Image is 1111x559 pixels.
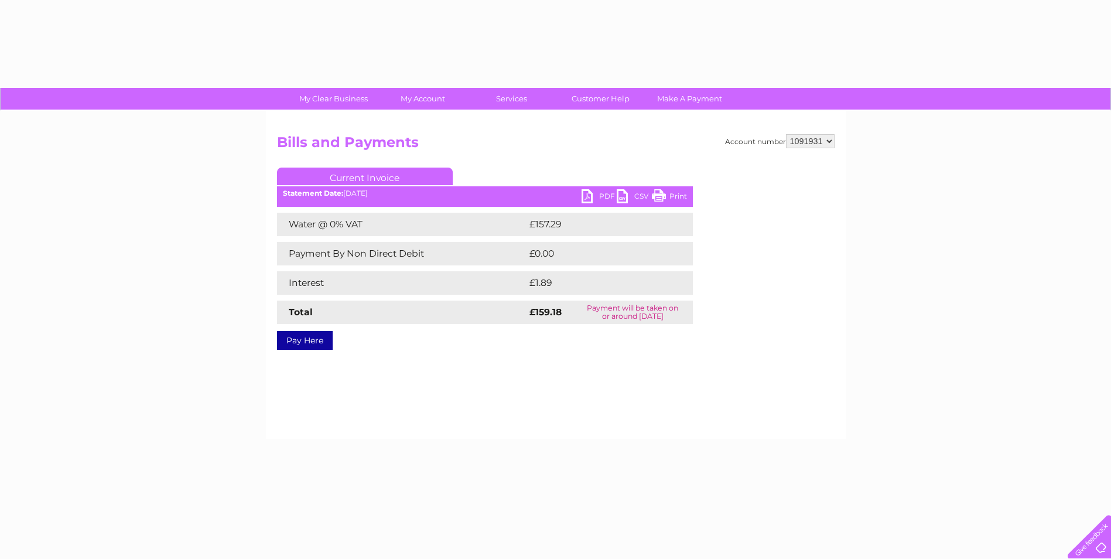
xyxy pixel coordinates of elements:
[529,306,562,318] strong: £159.18
[285,88,382,110] a: My Clear Business
[463,88,560,110] a: Services
[289,306,313,318] strong: Total
[374,88,471,110] a: My Account
[277,213,527,236] td: Water @ 0% VAT
[283,189,343,197] b: Statement Date:
[277,189,693,197] div: [DATE]
[641,88,738,110] a: Make A Payment
[277,242,527,265] td: Payment By Non Direct Debit
[277,168,453,185] a: Current Invoice
[582,189,617,206] a: PDF
[573,301,692,324] td: Payment will be taken on or around [DATE]
[277,134,835,156] h2: Bills and Payments
[527,242,666,265] td: £0.00
[652,189,687,206] a: Print
[527,271,665,295] td: £1.89
[617,189,652,206] a: CSV
[277,331,333,350] a: Pay Here
[552,88,649,110] a: Customer Help
[725,134,835,148] div: Account number
[277,271,527,295] td: Interest
[527,213,671,236] td: £157.29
